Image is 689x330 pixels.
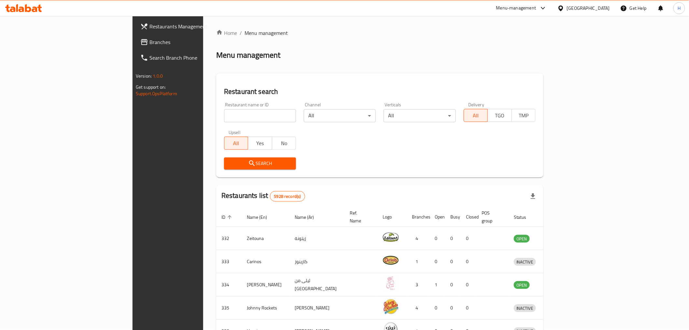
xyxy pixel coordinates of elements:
button: TMP [512,109,536,122]
span: 1.0.0 [153,72,163,80]
span: Name (Ar) [295,213,322,221]
span: Branches [149,38,242,46]
td: 0 [429,296,445,320]
td: 0 [445,296,461,320]
span: Name (En) [247,213,275,221]
td: ليلى من [GEOGRAPHIC_DATA] [289,273,344,296]
button: All [224,137,248,150]
span: INACTIVE [514,258,536,266]
button: TGO [487,109,512,122]
td: [PERSON_NAME] [289,296,344,320]
span: TGO [490,111,509,120]
td: [PERSON_NAME] [242,273,289,296]
span: OPEN [514,235,530,243]
a: Support.OpsPlatform [136,89,177,98]
td: 0 [461,250,476,273]
td: 3 [407,273,429,296]
img: Zeitouna [383,229,399,245]
img: Carinos [383,252,399,268]
a: Search Branch Phone [135,50,247,66]
button: Search [224,157,296,170]
span: POS group [482,209,501,225]
button: No [272,137,296,150]
div: OPEN [514,235,530,243]
td: Johnny Rockets [242,296,289,320]
h2: Restaurants list [221,191,305,202]
span: Search [229,159,291,168]
td: 0 [445,250,461,273]
td: 1 [429,273,445,296]
a: Branches [135,34,247,50]
label: Delivery [468,102,485,107]
button: Yes [248,137,272,150]
span: Yes [251,139,269,148]
td: Zeitouna [242,227,289,250]
span: INACTIVE [514,305,536,312]
th: Logo [377,207,407,227]
h2: Menu management [216,50,280,60]
td: 0 [429,227,445,250]
td: 0 [429,250,445,273]
td: كارينوز [289,250,344,273]
h2: Restaurant search [224,87,536,97]
th: Closed [461,207,476,227]
span: Ref. Name [350,209,370,225]
img: Leila Min Lebnan [383,275,399,292]
span: Search Branch Phone [149,54,242,62]
span: Status [514,213,535,221]
label: Upsell [229,130,241,135]
button: All [464,109,488,122]
input: Search for restaurant name or ID.. [224,109,296,122]
div: All [304,109,376,122]
th: Open [429,207,445,227]
td: 1 [407,250,429,273]
td: 0 [461,273,476,296]
span: OPEN [514,281,530,289]
span: No [275,139,293,148]
span: ID [221,213,234,221]
td: 0 [461,227,476,250]
div: Total records count [270,191,305,202]
span: Restaurants Management [149,22,242,30]
span: Menu management [245,29,288,37]
span: Get support on: [136,83,166,91]
img: Johnny Rockets [383,298,399,315]
td: 4 [407,296,429,320]
td: 0 [461,296,476,320]
th: Branches [407,207,429,227]
span: 5928 record(s) [270,193,305,200]
th: Busy [445,207,461,227]
div: Menu-management [496,4,536,12]
td: 0 [445,273,461,296]
td: 4 [407,227,429,250]
td: زيتونة [289,227,344,250]
td: Carinos [242,250,289,273]
div: All [384,109,456,122]
nav: breadcrumb [216,29,543,37]
span: H [678,5,681,12]
div: [GEOGRAPHIC_DATA] [567,5,610,12]
span: Version: [136,72,152,80]
span: All [227,139,246,148]
span: All [467,111,485,120]
div: Export file [525,188,541,204]
td: 0 [445,227,461,250]
span: TMP [514,111,533,120]
a: Restaurants Management [135,19,247,34]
